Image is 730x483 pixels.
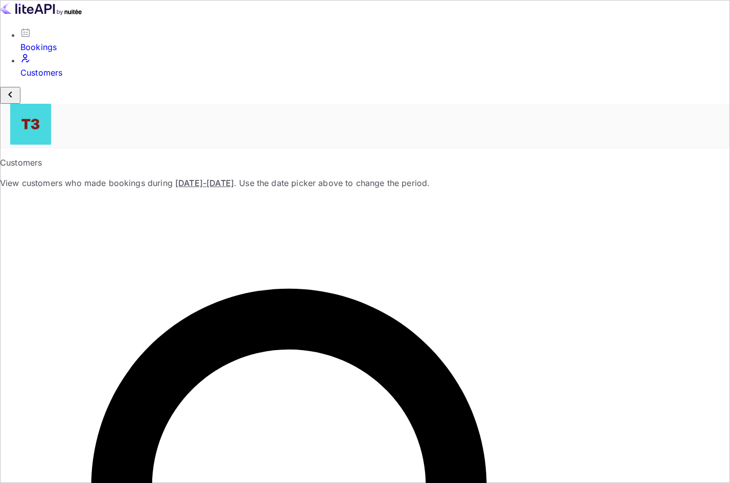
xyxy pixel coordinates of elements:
[175,178,234,188] span: [DATE] - [DATE]
[20,41,730,53] div: Bookings
[20,53,730,79] a: Customers
[10,104,51,145] img: Traveloka 3PS03
[20,66,730,79] div: Customers
[20,28,730,53] a: Bookings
